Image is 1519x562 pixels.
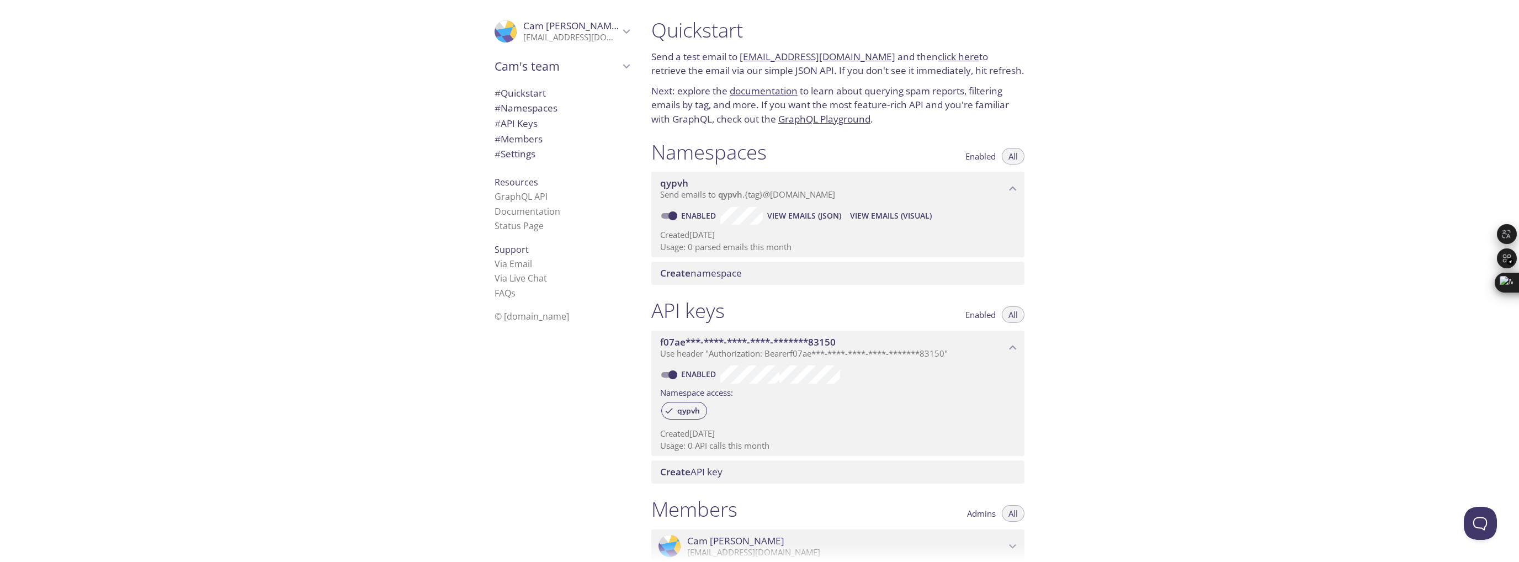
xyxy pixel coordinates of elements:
div: Create API Key [651,460,1024,484]
span: Send emails to . {tag} @[DOMAIN_NAME] [660,189,835,200]
span: qypvh [718,189,742,200]
p: Created [DATE] [660,428,1016,439]
span: s [511,287,516,299]
span: Resources [495,176,538,188]
a: Via Live Chat [495,272,547,284]
h1: Namespaces [651,140,767,165]
div: Cam's team [486,52,638,81]
span: qypvh [660,177,688,189]
div: qypvh namespace [651,172,1024,206]
span: # [495,117,501,130]
div: Team Settings [486,146,638,162]
div: Cam duyen [486,13,638,50]
span: View Emails (JSON) [767,209,841,222]
span: Support [495,243,529,256]
div: Namespaces [486,100,638,116]
h1: API keys [651,298,725,323]
a: Enabled [679,210,720,221]
button: Enabled [959,306,1002,323]
a: FAQ [495,287,516,299]
span: API Keys [495,117,538,130]
span: # [495,147,501,160]
span: Quickstart [495,87,546,99]
span: Cam [PERSON_NAME] [523,19,620,32]
a: GraphQL API [495,190,548,203]
p: Send a test email to and then to retrieve the email via our simple JSON API. If you don't see it ... [651,50,1024,78]
div: Members [486,131,638,147]
iframe: Help Scout Beacon - Open [1464,507,1497,540]
span: # [495,132,501,145]
span: Cam's team [495,59,619,74]
div: Quickstart [486,86,638,101]
button: View Emails (JSON) [763,207,846,225]
span: # [495,102,501,114]
span: Cam [PERSON_NAME] [687,535,784,547]
p: Usage: 0 API calls this month [660,440,1016,452]
h1: Quickstart [651,18,1024,43]
span: Settings [495,147,535,160]
button: Admins [960,505,1002,522]
a: GraphQL Playground [778,113,870,125]
a: documentation [730,84,798,97]
a: Documentation [495,205,560,218]
span: Namespaces [495,102,557,114]
span: Members [495,132,543,145]
button: All [1002,505,1024,522]
span: Create [660,267,691,279]
label: Namespace access: [660,384,733,400]
span: namespace [660,267,742,279]
span: qypvh [671,406,707,416]
div: Create namespace [651,262,1024,285]
a: [EMAIL_ADDRESS][DOMAIN_NAME] [740,50,895,63]
button: All [1002,306,1024,323]
p: Usage: 0 parsed emails this month [660,241,1016,253]
span: View Emails (Visual) [850,209,932,222]
a: click here [938,50,979,63]
p: [EMAIL_ADDRESS][DOMAIN_NAME] [523,32,619,43]
span: Create [660,465,691,478]
span: # [495,87,501,99]
span: API key [660,465,723,478]
h1: Members [651,497,737,522]
a: Enabled [679,369,720,379]
a: Via Email [495,258,532,270]
p: Next: explore the to learn about querying spam reports, filtering emails by tag, and more. If you... [651,84,1024,126]
p: Created [DATE] [660,229,1016,241]
button: All [1002,148,1024,165]
a: Status Page [495,220,544,232]
div: qypvh [661,402,707,420]
div: API Keys [486,116,638,131]
button: View Emails (Visual) [846,207,936,225]
button: Enabled [959,148,1002,165]
span: © [DOMAIN_NAME] [495,310,569,322]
